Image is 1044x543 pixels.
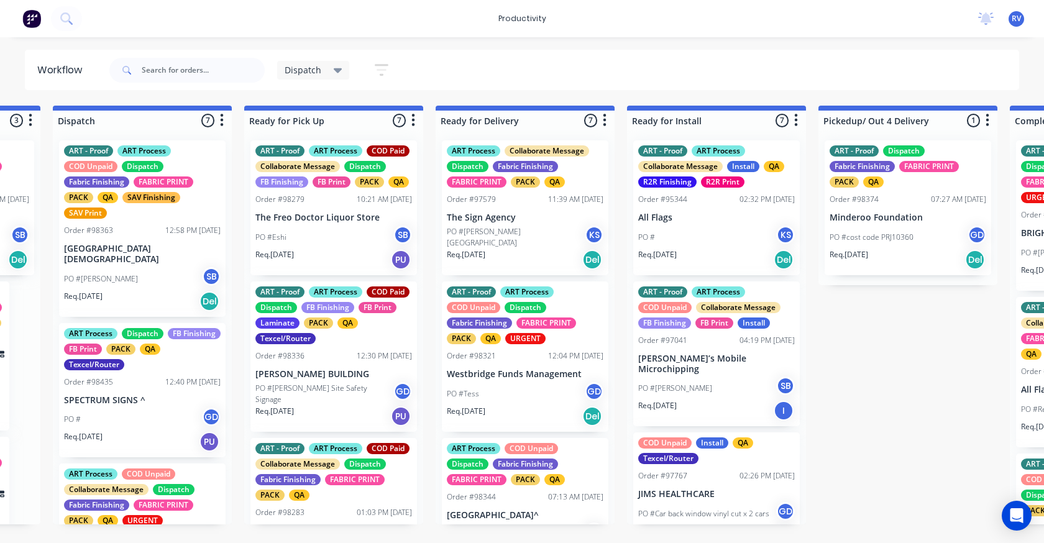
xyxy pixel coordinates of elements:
div: ART Process [117,145,171,157]
p: Req. [DATE] [64,291,103,302]
div: Order #98435 [64,376,113,388]
div: Dispatch [883,145,925,157]
div: Fabric Finishing [64,176,129,188]
div: 02:32 PM [DATE] [739,194,795,205]
p: Req. [DATE] [447,406,485,417]
div: COD Unpaid [447,302,500,313]
div: ART - ProofART ProcessCOD UnpaidDispatchFabric FinishingFABRIC PRINTPACKQAURGENTOrder #9832112:04... [442,281,608,432]
div: QA [1021,349,1042,360]
div: QA [863,176,884,188]
img: Factory [22,9,41,28]
div: Order #98321 [447,350,496,362]
p: PO #[PERSON_NAME] [638,383,712,394]
div: ART ProcessDispatchFB FinishingFB PrintPACKQATexcel/RouterOrder #9843512:40 PM [DATE]SPECTRUM SIG... [59,323,226,458]
div: Install [738,317,770,329]
div: QA [337,317,358,329]
div: Order #98374 [830,194,879,205]
div: SB [202,267,221,286]
div: ART - Proof [447,286,496,298]
div: I [774,401,794,421]
div: Order #97041 [638,335,687,346]
div: QA [544,176,565,188]
div: QA [733,437,753,449]
div: ART - Proof [638,145,687,157]
div: COD Paid [367,145,410,157]
div: Dispatch [344,459,386,470]
div: Del [8,250,28,270]
div: 07:27 AM [DATE] [931,194,986,205]
div: productivity [492,9,552,28]
div: PACK [64,515,93,526]
div: Laminate [255,317,300,329]
div: COD Unpaid [505,443,558,454]
div: FB Print [359,302,396,313]
div: SB [393,226,412,244]
div: QA [98,515,118,526]
div: URGENT [505,333,546,344]
div: ART - Proof [638,286,687,298]
div: FB Finishing [301,302,354,313]
div: Del [774,250,794,270]
div: KS [776,226,795,244]
p: Req. [DATE] [447,249,485,260]
div: PACK [830,176,859,188]
div: GD [585,522,603,541]
div: 12:04 PM [DATE] [548,350,603,362]
div: GD [968,226,986,244]
div: QA [289,490,309,501]
div: ART Process [309,145,362,157]
div: Collaborate Message [696,302,781,313]
div: ART Process [64,468,117,480]
div: ART Process [500,286,554,298]
div: Dispatch [122,328,163,339]
div: FABRIC PRINT [447,474,506,485]
div: ART ProcessCollaborate MessageDispatchFabric FinishingFABRIC PRINTPACKQAOrder #9757911:39 AM [DAT... [442,140,608,275]
div: FABRIC PRINT [325,474,385,485]
p: [PERSON_NAME]’s Mobile Microchipping [638,354,795,375]
div: Install [696,437,728,449]
div: Collaborate Message [638,161,723,172]
div: 12:58 PM [DATE] [165,225,221,236]
div: FB Finishing [255,176,308,188]
div: 04:19 PM [DATE] [739,335,795,346]
div: Collaborate Message [255,459,340,470]
div: Fabric Finishing [447,317,512,329]
div: SAV Finishing [122,192,180,203]
p: Minderoo Foundation [830,212,986,223]
p: [PERSON_NAME] BUILDING [255,369,412,380]
div: QA [140,344,160,355]
p: PO #Car back window vinyl cut x 2 cars [638,508,769,519]
div: PACK [64,192,93,203]
div: ART Process [692,145,745,157]
div: FB Finishing [168,328,221,339]
div: Fabric Finishing [493,459,558,470]
p: All Flags [638,212,795,223]
p: The Sign Agency [447,212,603,223]
div: ART - ProofART ProcessCOD PaidCollaborate MessageDispatchFB FinishingFB PrintPACKQAOrder #9827910... [250,140,417,275]
div: Order #98363 [64,225,113,236]
div: Del [582,250,602,270]
div: 12:40 PM [DATE] [165,376,221,388]
div: SB [11,226,29,244]
div: Order #98283 [255,507,304,518]
div: Dispatch [505,302,546,313]
p: PO # [638,232,655,243]
input: Search for orders... [142,58,265,83]
p: PO #[PERSON_NAME] Site Safety Signage [255,383,393,405]
div: Fabric Finishing [830,161,895,172]
div: ART - Proof [64,145,113,157]
div: R2R Finishing [638,176,697,188]
div: 12:30 PM [DATE] [357,350,412,362]
div: PACK [106,344,135,355]
div: ART Process [309,286,362,298]
div: PU [391,250,411,270]
div: Fabric Finishing [64,500,129,511]
p: PO #Eshi [255,232,286,243]
p: PO #[PERSON_NAME] [64,273,138,285]
div: ART Process [447,443,500,454]
div: 07:13 AM [DATE] [548,491,603,503]
div: ART - Proof [255,443,304,454]
div: ART - ProofART ProcessCOD UnpaidCollaborate MessageFB FinishingFB PrintInstallOrder #9704104:19 P... [633,281,800,427]
div: COD Unpaid [638,302,692,313]
p: SPECTRUM SIGNS ^ [64,395,221,406]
